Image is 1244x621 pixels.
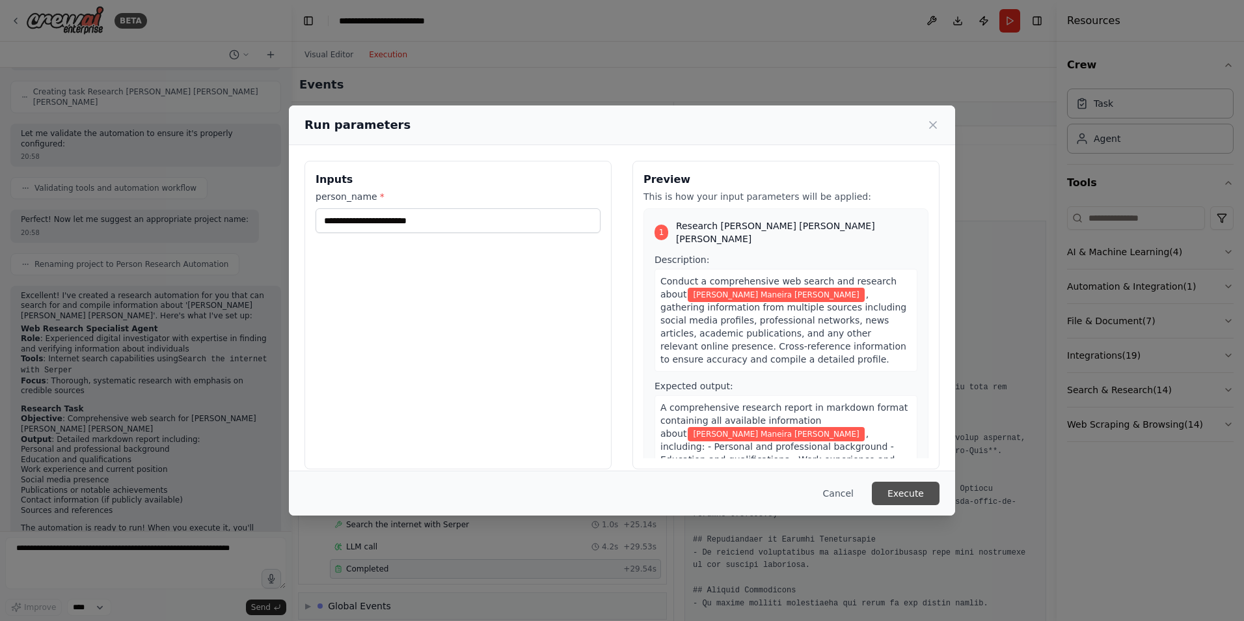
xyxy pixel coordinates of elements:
button: Cancel [813,482,864,505]
button: Execute [872,482,940,505]
h3: Inputs [316,172,601,187]
span: Research [PERSON_NAME] [PERSON_NAME] [PERSON_NAME] [676,219,917,245]
label: person_name [316,190,601,203]
span: Description: [655,255,709,265]
span: Variable: person_name [688,427,864,441]
span: Conduct a comprehensive web search and research about [660,276,897,299]
h3: Preview [643,172,928,187]
div: 1 [655,225,668,240]
p: This is how your input parameters will be applied: [643,190,928,203]
h2: Run parameters [304,116,411,134]
span: A comprehensive research report in markdown format containing all available information about [660,402,908,439]
span: Variable: person_name [688,288,864,302]
span: Expected output: [655,381,733,391]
